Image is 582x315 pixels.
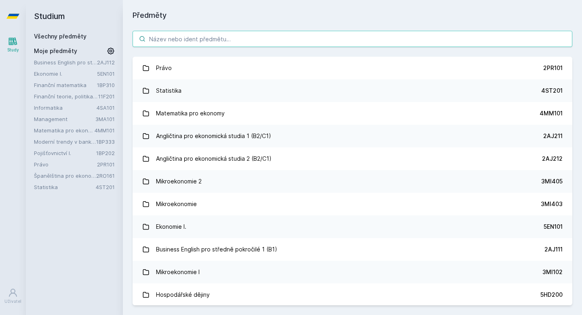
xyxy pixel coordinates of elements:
[96,138,115,145] a: 1BP333
[34,58,97,66] a: Business English pro středně pokročilé 2 (B1)
[133,193,572,215] a: Mikroekonomie 3MI403
[97,82,115,88] a: 1BP310
[544,223,563,231] div: 5EN101
[34,33,86,40] a: Všechny předměty
[34,47,77,55] span: Moje předměty
[156,83,181,99] div: Statistika
[156,151,272,167] div: Angličtina pro ekonomická studia 2 (B2/C1)
[34,104,97,112] a: Informatika
[133,147,572,170] a: Angličtina pro ekonomická studia 2 (B2/C1) 2AJ212
[543,132,563,140] div: 2AJ211
[541,200,563,208] div: 3MI403
[2,284,24,309] a: Uživatel
[97,161,115,168] a: 2PR101
[544,245,563,253] div: 2AJ111
[156,173,202,189] div: Mikroekonomie 2
[34,138,96,146] a: Moderní trendy v bankovnictví a finančním sektoru (v angličtině)
[96,184,115,190] a: 4ST201
[133,261,572,283] a: Mikroekonomie I 3MI102
[542,268,563,276] div: 3MI102
[7,47,19,53] div: Study
[156,196,197,212] div: Mikroekonomie
[156,128,271,144] div: Angličtina pro ekonomická studia 1 (B2/C1)
[133,215,572,238] a: Ekonomie I. 5EN101
[133,283,572,306] a: Hospodářské dějiny 5HD200
[34,126,95,134] a: Matematika pro ekonomy
[133,57,572,79] a: Právo 2PR101
[156,264,200,280] div: Mikroekonomie I
[96,172,115,179] a: 2RO161
[133,10,572,21] h1: Předměty
[542,155,563,163] div: 2AJ212
[541,177,563,185] div: 3MI405
[96,150,115,156] a: 1BP202
[97,59,115,66] a: 2AJ112
[34,149,96,157] a: Pojišťovnictví I.
[133,170,572,193] a: Mikroekonomie 2 3MI405
[156,287,210,303] div: Hospodářské dějiny
[156,60,172,76] div: Právo
[133,238,572,261] a: Business English pro středně pokročilé 1 (B1) 2AJ111
[540,109,563,117] div: 4MM101
[98,93,115,100] a: 11F201
[97,70,115,77] a: 5EN101
[34,183,96,191] a: Statistika
[156,219,186,235] div: Ekonomie I.
[95,127,115,134] a: 4MM101
[34,70,97,78] a: Ekonomie I.
[541,87,563,95] div: 4ST201
[133,102,572,125] a: Matematika pro ekonomy 4MM101
[133,79,572,102] a: Statistika 4ST201
[2,32,24,57] a: Study
[95,116,115,122] a: 3MA101
[156,105,225,121] div: Matematika pro ekonomy
[34,115,95,123] a: Management
[156,241,277,258] div: Business English pro středně pokročilé 1 (B1)
[97,104,115,111] a: 4SA101
[133,125,572,147] a: Angličtina pro ekonomická studia 1 (B2/C1) 2AJ211
[34,160,97,168] a: Právo
[133,31,572,47] input: Název nebo ident předmětu…
[540,291,563,299] div: 5HD200
[4,298,21,304] div: Uživatel
[543,64,563,72] div: 2PR101
[34,172,96,180] a: Španělština pro ekonomy - základní úroveň 1 (A0/A1)
[34,92,98,100] a: Finanční teorie, politika a instituce
[34,81,97,89] a: Finanční matematika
